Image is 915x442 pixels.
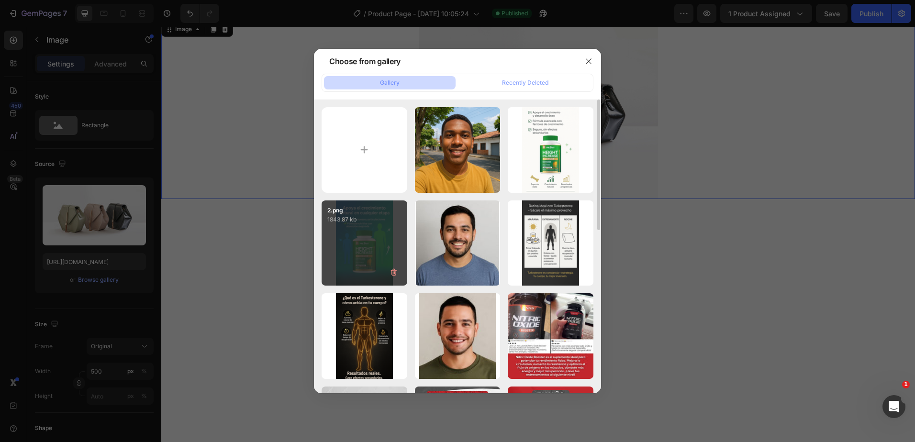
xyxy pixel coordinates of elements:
img: image [415,107,501,193]
img: image [336,293,393,379]
p: 2.png [327,206,402,215]
button: Recently Deleted [459,76,591,89]
div: Choose from gallery [329,55,401,67]
button: Gallery [324,76,456,89]
div: Gallery [380,78,400,87]
img: image [508,293,593,379]
span: 1 [902,381,910,388]
div: Recently Deleted [502,78,548,87]
img: image [522,107,579,193]
img: image [419,293,496,379]
p: 1843.87 kb [327,215,402,224]
img: image [522,200,579,286]
iframe: Intercom live chat [882,395,905,418]
img: image [416,200,499,286]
